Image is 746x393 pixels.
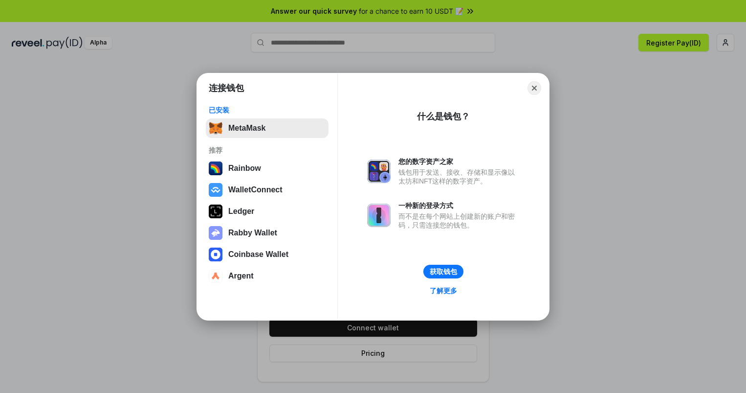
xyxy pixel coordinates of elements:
img: svg+xml,%3Csvg%20width%3D%22120%22%20height%3D%22120%22%20viewBox%3D%220%200%20120%20120%22%20fil... [209,162,222,175]
div: 您的数字资产之家 [398,157,520,166]
div: Argent [228,272,254,280]
button: Rainbow [206,159,329,178]
button: Coinbase Wallet [206,245,329,264]
img: svg+xml,%3Csvg%20xmlns%3D%22http%3A%2F%2Fwww.w3.org%2F2000%2Fsvg%22%20fill%3D%22none%22%20viewBox... [367,204,391,227]
div: 一种新的登录方式 [398,201,520,210]
button: WalletConnect [206,180,329,200]
a: 了解更多 [424,284,463,297]
button: 获取钱包 [423,265,463,278]
div: Ledger [228,207,254,216]
div: 而不是在每个网站上创建新的账户和密码，只需连接您的钱包。 [398,212,520,230]
button: Close [527,81,541,95]
button: Rabby Wallet [206,223,329,243]
img: svg+xml,%3Csvg%20fill%3D%22none%22%20height%3D%2233%22%20viewBox%3D%220%200%2035%2033%22%20width%... [209,121,222,135]
img: svg+xml,%3Csvg%20width%3D%2228%22%20height%3D%2228%22%20viewBox%3D%220%200%2028%2028%22%20fill%3D... [209,269,222,283]
img: svg+xml,%3Csvg%20width%3D%2228%22%20height%3D%2228%22%20viewBox%3D%220%200%2028%2028%22%20fill%3D... [209,183,222,197]
img: svg+xml,%3Csvg%20width%3D%2228%22%20height%3D%2228%22%20viewBox%3D%220%200%2028%2028%22%20fill%3D... [209,248,222,261]
div: WalletConnect [228,185,283,194]
h1: 连接钱包 [209,82,244,94]
img: svg+xml,%3Csvg%20xmlns%3D%22http%3A%2F%2Fwww.w3.org%2F2000%2Fsvg%22%20width%3D%2228%22%20height%3... [209,205,222,218]
div: 钱包用于发送、接收、存储和显示像以太坊和NFT这样的数字资产。 [398,168,520,185]
button: MetaMask [206,118,329,138]
div: 已安装 [209,106,326,115]
button: Argent [206,266,329,286]
button: Ledger [206,202,329,221]
div: 什么是钱包？ [417,111,470,122]
div: 获取钱包 [430,267,457,276]
div: 推荐 [209,146,326,155]
div: Rabby Wallet [228,229,277,237]
div: Rainbow [228,164,261,173]
div: 了解更多 [430,286,457,295]
img: svg+xml,%3Csvg%20xmlns%3D%22http%3A%2F%2Fwww.w3.org%2F2000%2Fsvg%22%20fill%3D%22none%22%20viewBox... [367,160,391,183]
div: Coinbase Wallet [228,250,288,259]
div: MetaMask [228,124,265,133]
img: svg+xml,%3Csvg%20xmlns%3D%22http%3A%2F%2Fwww.w3.org%2F2000%2Fsvg%22%20fill%3D%22none%22%20viewBox... [209,226,222,240]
